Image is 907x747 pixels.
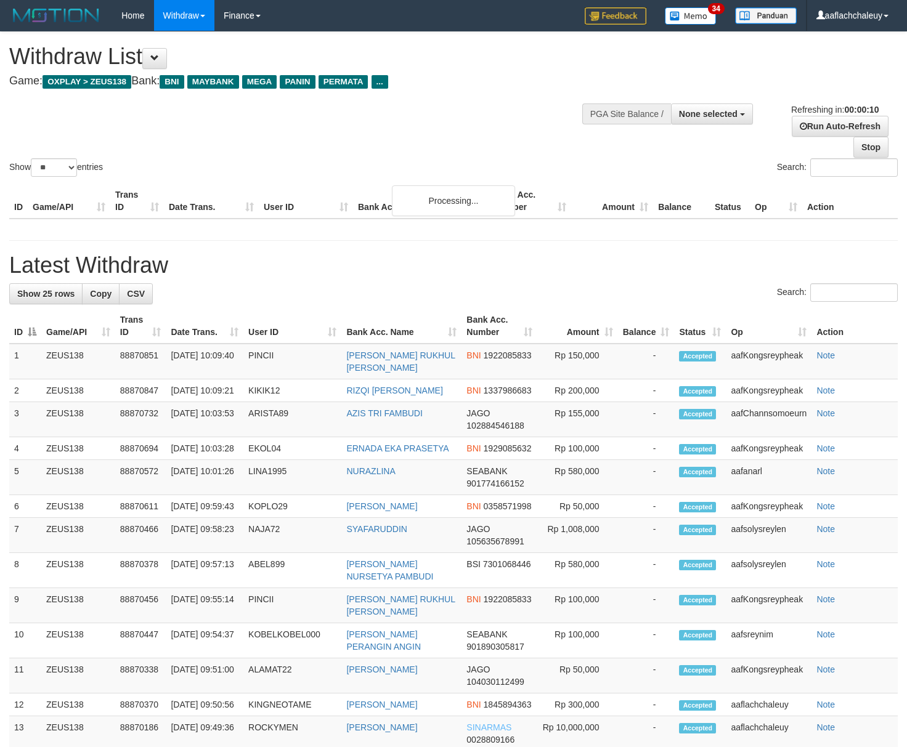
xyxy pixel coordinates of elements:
[346,559,433,581] a: [PERSON_NAME] NURSETYA PAMBUDI
[710,184,750,219] th: Status
[679,502,716,512] span: Accepted
[816,594,835,604] a: Note
[679,351,716,361] span: Accepted
[9,253,898,278] h1: Latest Withdraw
[844,105,879,115] strong: 00:00:10
[466,421,524,430] span: Copy 102884546188 to clipboard
[571,184,653,219] th: Amount
[115,588,166,623] td: 88870456
[346,594,455,616] a: [PERSON_NAME] RUKHUL [PERSON_NAME]
[346,501,417,511] a: [PERSON_NAME]
[127,289,145,299] span: CSV
[653,184,710,219] th: Balance
[41,693,115,716] td: ZEUS138
[319,75,368,89] span: PERMATA
[816,559,835,569] a: Note
[243,658,341,693] td: ALAMAT22
[242,75,277,89] span: MEGA
[489,184,571,219] th: Bank Acc. Number
[618,379,675,402] td: -
[484,700,532,709] span: Copy 1845894363 to clipboard
[166,402,243,437] td: [DATE] 10:03:53
[9,344,41,379] td: 1
[9,184,28,219] th: ID
[115,495,166,518] td: 88870611
[9,379,41,402] td: 2
[28,184,110,219] th: Game/API
[537,309,618,344] th: Amount: activate to sort column ascending
[166,518,243,553] td: [DATE] 09:58:23
[679,700,716,711] span: Accepted
[802,184,898,219] th: Action
[346,524,407,534] a: SYAFARUDDIN
[483,559,531,569] span: Copy 7301068446 to clipboard
[9,309,41,344] th: ID: activate to sort column descending
[726,518,811,553] td: aafsolysreylen
[671,103,753,124] button: None selected
[41,344,115,379] td: ZEUS138
[777,283,898,302] label: Search:
[582,103,671,124] div: PGA Site Balance /
[618,518,675,553] td: -
[9,44,592,69] h1: Withdraw List
[346,350,455,373] a: [PERSON_NAME] RUKHUL [PERSON_NAME]
[160,75,184,89] span: BNI
[346,443,449,453] a: ERNADA EKA PRASETYA
[679,109,738,119] span: None selected
[537,588,618,623] td: Rp 100,000
[466,501,481,511] span: BNI
[679,467,716,477] span: Accepted
[466,386,481,395] span: BNI
[115,693,166,716] td: 88870370
[462,309,537,344] th: Bank Acc. Number: activate to sort column ascending
[665,7,717,25] img: Button%20Memo.svg
[466,443,481,453] span: BNI
[726,693,811,716] td: aaflachchaleuy
[164,184,259,219] th: Date Trans.
[466,735,515,745] span: Copy 0028809166 to clipboard
[353,184,489,219] th: Bank Acc. Name
[466,559,481,569] span: BSI
[750,184,802,219] th: Op
[816,350,835,360] a: Note
[466,664,490,674] span: JAGO
[466,536,524,546] span: Copy 105635678991 to clipboard
[115,309,166,344] th: Trans ID: activate to sort column ascending
[41,437,115,460] td: ZEUS138
[816,664,835,674] a: Note
[726,495,811,518] td: aafKongsreypheak
[466,466,507,476] span: SEABANK
[618,437,675,460] td: -
[41,518,115,553] td: ZEUS138
[166,437,243,460] td: [DATE] 10:03:28
[41,495,115,518] td: ZEUS138
[243,553,341,588] td: ABEL899
[187,75,239,89] span: MAYBANK
[777,158,898,177] label: Search:
[372,75,388,89] span: ...
[679,525,716,535] span: Accepted
[41,460,115,495] td: ZEUS138
[816,524,835,534] a: Note
[816,722,835,732] a: Note
[9,158,103,177] label: Show entries
[9,283,83,304] a: Show 25 rows
[484,594,532,604] span: Copy 1922085833 to clipboard
[618,460,675,495] td: -
[810,283,898,302] input: Search:
[9,588,41,623] td: 9
[726,344,811,379] td: aafKongsreypheak
[618,553,675,588] td: -
[466,594,481,604] span: BNI
[484,501,532,511] span: Copy 0358571998 to clipboard
[618,495,675,518] td: -
[726,460,811,495] td: aafanarl
[43,75,131,89] span: OXPLAY > ZEUS138
[115,460,166,495] td: 88870572
[166,693,243,716] td: [DATE] 09:50:56
[166,588,243,623] td: [DATE] 09:55:14
[166,553,243,588] td: [DATE] 09:57:13
[115,553,166,588] td: 88870378
[708,3,725,14] span: 34
[90,289,112,299] span: Copy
